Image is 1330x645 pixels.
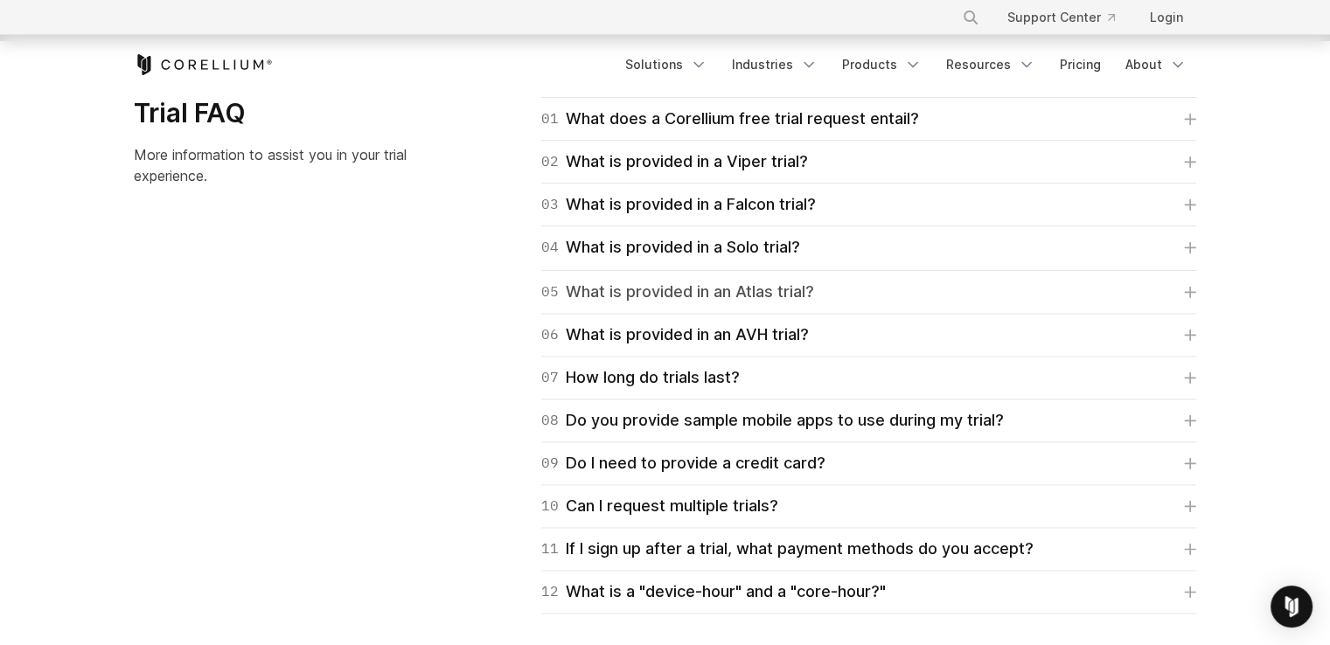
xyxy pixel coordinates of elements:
[541,107,1196,131] a: 01What does a Corellium free trial request entail?
[541,365,1196,390] a: 07How long do trials last?
[541,107,559,131] span: 01
[721,49,828,80] a: Industries
[541,280,814,304] div: What is provided in an Atlas trial?
[541,494,778,518] div: Can I request multiple trials?
[936,49,1046,80] a: Resources
[993,2,1129,33] a: Support Center
[134,144,441,186] p: More information to assist you in your trial experience.
[541,107,919,131] div: What does a Corellium free trial request entail?
[541,451,1196,475] a: 09Do I need to provide a credit card?
[1115,49,1197,80] a: About
[541,579,1196,604] a: 12What is a "device-hour" and a "core-hour?"
[541,322,809,347] div: What is provided in an AVH trial?
[541,579,559,604] span: 12
[541,408,1196,433] a: 08Do you provide sample mobile apps to use during my trial?
[1271,586,1313,628] div: Open Intercom Messenger
[541,192,816,217] div: What is provided in a Falcon trial?
[541,408,1004,433] div: Do you provide sample mobile apps to use during my trial?
[541,322,559,347] span: 06
[541,192,559,217] span: 03
[541,537,1196,561] a: 11If I sign up after a trial, what payment methods do you accept?
[541,192,1196,217] a: 03What is provided in a Falcon trial?
[541,579,886,604] div: What is a "device-hour" and a "core-hour?"
[941,2,1197,33] div: Navigation Menu
[1049,49,1111,80] a: Pricing
[541,451,825,475] div: Do I need to provide a credit card?
[541,280,559,304] span: 05
[134,97,441,130] h3: Trial FAQ
[134,54,273,75] a: Corellium Home
[615,49,718,80] a: Solutions
[955,2,986,33] button: Search
[541,149,1196,174] a: 02What is provided in a Viper trial?
[615,49,1197,80] div: Navigation Menu
[541,537,559,561] span: 11
[832,49,932,80] a: Products
[541,494,559,518] span: 10
[541,149,808,174] div: What is provided in a Viper trial?
[541,451,559,475] span: 09
[541,365,559,390] span: 07
[541,408,559,433] span: 08
[541,322,1196,347] a: 06What is provided in an AVH trial?
[541,235,559,260] span: 04
[541,235,1196,260] a: 04What is provided in a Solo trial?
[541,365,740,390] div: How long do trials last?
[541,494,1196,518] a: 10Can I request multiple trials?
[541,149,559,174] span: 02
[541,537,1034,561] div: If I sign up after a trial, what payment methods do you accept?
[1136,2,1197,33] a: Login
[541,280,1196,304] a: 05What is provided in an Atlas trial?
[541,235,800,260] div: What is provided in a Solo trial?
